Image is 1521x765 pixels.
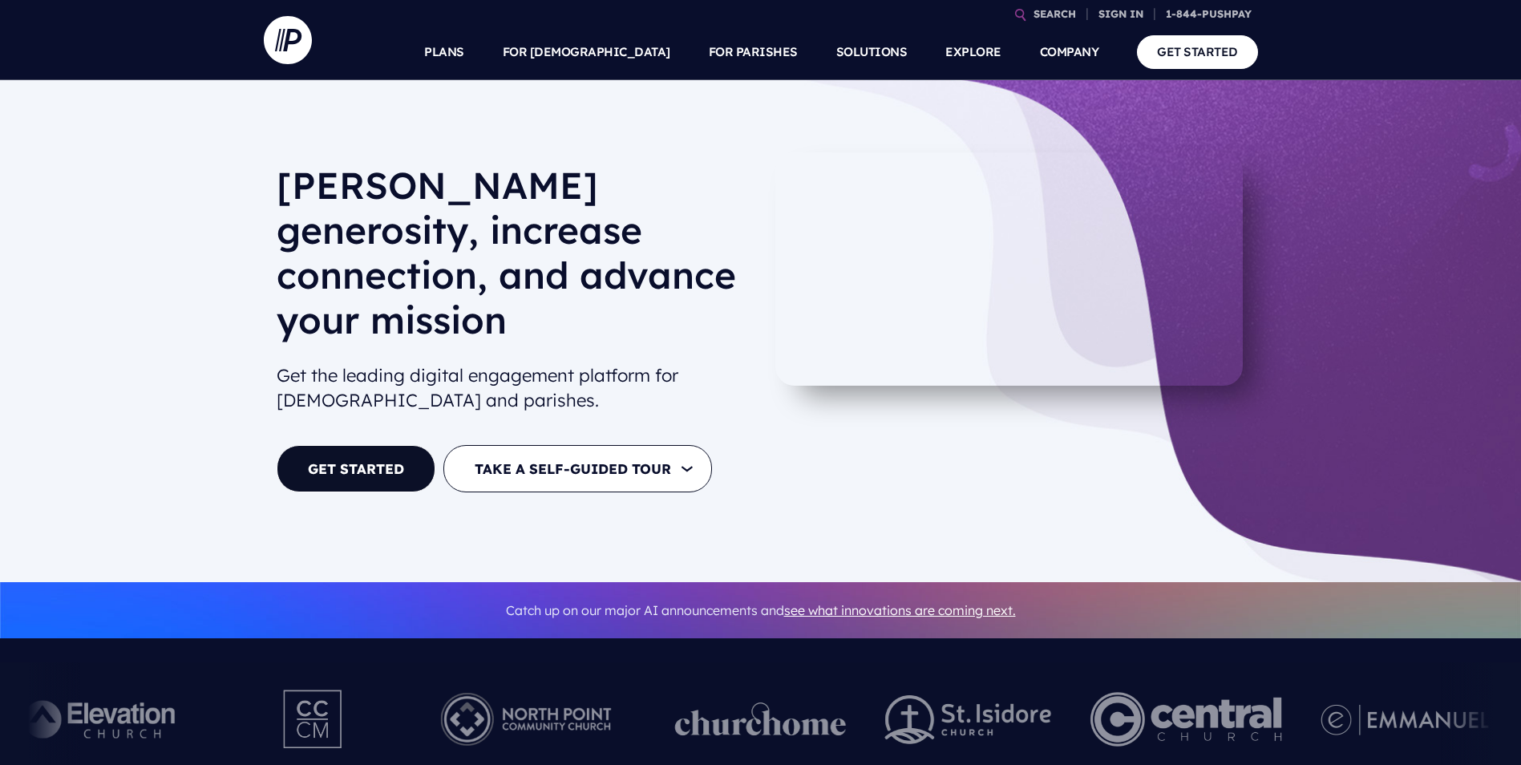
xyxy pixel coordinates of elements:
[277,445,435,492] a: GET STARTED
[836,24,908,80] a: SOLUTIONS
[416,675,637,763] img: Pushpay_Logo__NorthPoint
[503,24,670,80] a: FOR [DEMOGRAPHIC_DATA]
[1090,675,1282,763] img: Central Church Henderson NV
[277,593,1245,629] p: Catch up on our major AI announcements and
[885,695,1052,744] img: pp_logos_2
[945,24,1001,80] a: EXPLORE
[277,163,748,355] h1: [PERSON_NAME] generosity, increase connection, and advance your mission
[443,445,712,492] button: TAKE A SELF-GUIDED TOUR
[709,24,798,80] a: FOR PARISHES
[250,675,377,763] img: Pushpay_Logo__CCM
[784,602,1016,618] a: see what innovations are coming next.
[277,357,748,419] h2: Get the leading digital engagement platform for [DEMOGRAPHIC_DATA] and parishes.
[1040,24,1099,80] a: COMPANY
[1137,35,1258,68] a: GET STARTED
[675,702,847,736] img: pp_logos_1
[424,24,464,80] a: PLANS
